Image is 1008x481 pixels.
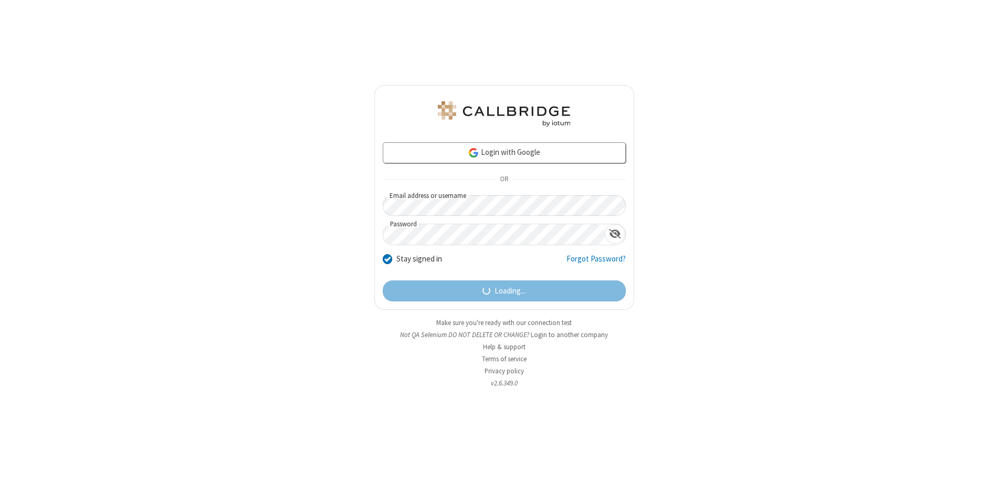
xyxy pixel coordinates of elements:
a: Make sure you're ready with our connection test [436,318,572,327]
button: Login to another company [531,330,608,340]
li: Not QA Selenium DO NOT DELETE OR CHANGE? [374,330,634,340]
img: QA Selenium DO NOT DELETE OR CHANGE [436,101,572,127]
img: google-icon.png [468,147,479,159]
span: OR [496,172,512,187]
input: Email address or username [383,195,626,216]
li: v2.6.349.0 [374,378,634,388]
button: Loading... [383,280,626,301]
a: Terms of service [482,354,527,363]
label: Stay signed in [396,253,442,265]
a: Login with Google [383,142,626,163]
span: Loading... [495,285,526,297]
a: Help & support [483,342,526,351]
div: Show password [605,224,625,244]
input: Password [383,224,605,245]
a: Forgot Password? [566,253,626,273]
a: Privacy policy [485,367,524,375]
